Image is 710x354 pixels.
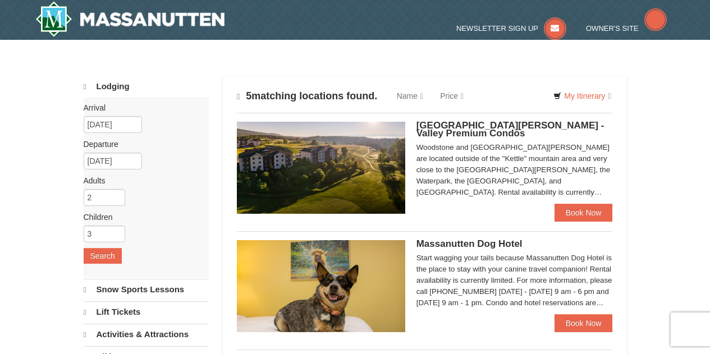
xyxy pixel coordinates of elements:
a: Snow Sports Lessons [84,279,209,300]
img: 27428181-5-81c892a3.jpg [237,240,405,332]
a: My Itinerary [546,88,618,104]
span: 5 [246,90,251,102]
a: Book Now [555,314,613,332]
label: Departure [84,139,200,150]
img: Massanutten Resort Logo [35,1,225,37]
h4: matching locations found. [237,90,378,102]
label: Children [84,212,200,223]
span: Newsletter Sign Up [456,24,538,33]
label: Arrival [84,102,200,113]
button: Search [84,248,122,264]
a: Newsletter Sign Up [456,24,566,33]
span: [GEOGRAPHIC_DATA][PERSON_NAME] - Valley Premium Condos [416,120,604,139]
a: Lodging [84,76,209,97]
img: 19219041-4-ec11c166.jpg [237,122,405,214]
span: Massanutten Dog Hotel [416,238,523,249]
label: Adults [84,175,200,186]
a: Activities & Attractions [84,324,209,345]
div: Woodstone and [GEOGRAPHIC_DATA][PERSON_NAME] are located outside of the "Kettle" mountain area an... [416,142,613,198]
a: Lift Tickets [84,301,209,323]
a: Massanutten Resort [35,1,225,37]
div: Start wagging your tails because Massanutten Dog Hotel is the place to stay with your canine trav... [416,252,613,309]
a: Price [432,85,472,107]
span: Owner's Site [586,24,639,33]
a: Book Now [555,204,613,222]
a: Owner's Site [586,24,667,33]
a: Name [388,85,432,107]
